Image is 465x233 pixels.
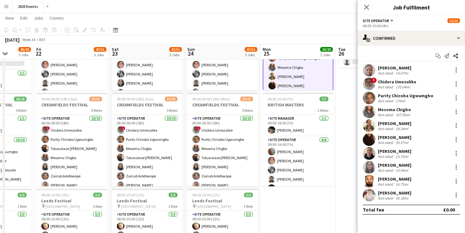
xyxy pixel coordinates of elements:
[93,204,102,209] span: 1 Role
[378,107,411,112] div: Mesoma Chigbo
[19,52,31,57] div: 3 Jobs
[263,24,333,129] app-card-role: Site Operative10/1006:00-10:00 (4h)[PERSON_NAME]!Chidera UmezulikePurity Chizoba UgwumgboMesoma C...
[394,140,409,145] div: 20.57mi
[394,85,411,89] div: 170.04mi
[245,47,257,52] span: 47/51
[117,97,154,101] span: 06:00-00:00 (18h) (Sun)
[20,15,27,21] span: Edit
[363,206,384,213] div: Total fee
[244,193,253,197] span: 3/3
[93,193,102,197] span: 3/3
[394,182,409,187] div: 16.75mi
[318,108,328,113] span: 2 Roles
[45,204,80,209] span: [GEOGRAPHIC_DATA]
[18,193,27,197] span: 3/3
[263,115,333,136] app-card-role: Site Manager1/109:00-16:00 (7h)[PERSON_NAME]
[46,126,50,130] span: !
[41,193,69,197] span: 08:00-20:00 (12h)
[378,168,394,173] div: Not rated
[394,196,409,200] div: 59.18mi
[358,31,465,46] div: Confirmed
[363,23,460,28] div: 06:00-10:00 (4h)
[5,15,14,21] span: View
[394,71,409,75] div: 14.07mi
[240,97,253,101] span: 33/35
[31,14,46,22] a: Jobs
[263,46,271,52] span: Mon
[169,47,182,52] span: 47/51
[36,93,107,186] app-job-card: 06:00-00:00 (18h) (Sat)33/35CREAMFIELDS FESTIVAL5 RolesSite Operative10/1006:00-00:00 (18h)!Chide...
[5,37,20,43] div: [DATE]
[186,50,195,57] span: 24
[187,93,258,186] app-job-card: 06:00-00:00 (18h) (Mon)33/35CREAMFIELDS FESTIVAL5 RolesSite Operative10/1006:00-00:00 (18h)!Chide...
[14,97,27,101] span: 26/26
[263,102,333,108] h3: BRITISH MASTERS
[263,136,333,204] app-card-role: Site Operative6/609:00-16:00 (7h)[PERSON_NAME][PERSON_NAME][PERSON_NAME][PERSON_NAME][PERSON_NAME]
[47,14,66,22] a: Comms
[378,140,394,145] div: Not rated
[263,93,333,186] app-job-card: 09:00-16:00 (7h)7/7BRITISH MASTERS2 RolesSite Manager1/109:00-16:00 (7h)[PERSON_NAME]Site Operati...
[36,115,107,219] app-card-role: Site Operative10/1006:00-00:00 (18h)!Chidera UmezulikePurity Chizoba UgwumgboToluwalase [PERSON_N...
[36,102,107,108] h3: CREAMFIELDS FESTIVAL
[378,196,394,200] div: Not rated
[94,52,106,57] div: 3 Jobs
[36,198,107,204] h3: Leeds Festival
[363,18,394,23] button: Site Operative
[394,154,409,159] div: 23.75mi
[121,204,156,209] span: [GEOGRAPHIC_DATA]
[16,108,27,113] span: 5 Roles
[378,154,394,159] div: Not rated
[394,126,409,131] div: 18.34mi
[165,97,177,101] span: 33/35
[378,121,411,126] div: [PERSON_NAME]
[111,50,119,57] span: 23
[378,112,394,117] div: Not rated
[378,93,433,99] div: Purity Chizoba Ugwumgbo
[378,79,416,85] div: Chidera Umezulike
[18,14,30,22] a: Edit
[89,97,102,101] span: 33/35
[112,46,119,52] span: Sat
[371,77,377,83] span: !
[337,50,345,57] span: 26
[378,65,411,71] div: [PERSON_NAME]
[378,190,411,196] div: [PERSON_NAME]
[13,0,44,13] button: 2025 Events
[320,47,333,52] span: 20/20
[94,47,106,52] span: 47/51
[196,204,231,209] span: [GEOGRAPHIC_DATA]
[170,52,182,57] div: 3 Jobs
[3,14,16,22] a: View
[319,97,328,101] span: 7/7
[35,50,41,57] span: 22
[378,99,394,103] div: Not rated
[244,204,253,209] span: 1 Role
[112,102,182,108] h3: CREAMFIELDS FESTIVAL
[41,97,77,101] span: 06:00-00:00 (18h) (Sat)
[187,46,195,52] span: Sun
[262,50,271,57] span: 25
[245,52,257,57] div: 3 Jobs
[447,18,460,23] span: 12/13
[358,3,465,11] h3: Job Fulfilment
[187,198,258,204] h3: Leeds Festival
[187,115,258,219] app-card-role: Site Operative10/1006:00-00:00 (18h)!Chidera UmezulikePurity Chizoba UgwumgboMesoma ChigboToluwal...
[112,93,182,186] app-job-card: 06:00-00:00 (18h) (Sun)33/35CREAMFIELDS FESTIVAL5 RolesSite Operative10/1006:00-00:00 (18h)!Chide...
[50,15,64,21] span: Comms
[394,168,409,173] div: 10.94mi
[320,52,332,57] div: 2 Jobs
[168,204,177,209] span: 1 Role
[378,162,411,168] div: [PERSON_NAME]
[112,115,182,219] app-card-role: Site Operative10/1006:00-00:00 (18h)!Chidera UmezulikePurity Chizoba UgwumgboMesoma ChigboToluwal...
[378,71,394,75] div: Not rated
[39,37,45,42] div: BST
[363,18,389,23] span: Site Operative
[378,134,411,140] div: [PERSON_NAME]
[112,198,182,204] h3: Leeds Festival
[18,47,31,52] span: 40/42
[378,126,394,131] div: Not rated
